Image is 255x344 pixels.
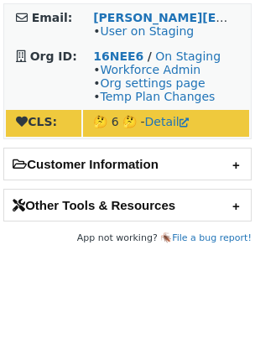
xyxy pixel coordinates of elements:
[172,232,252,243] a: File a bug report!
[30,50,77,63] strong: Org ID:
[16,115,57,128] strong: CLS:
[145,115,189,128] a: Detail
[93,24,194,38] span: •
[93,63,215,103] span: • • •
[3,230,252,247] footer: App not working? 🪳
[93,50,143,63] a: 16NEE6
[100,90,215,103] a: Temp Plan Changes
[4,149,251,180] h2: Customer Information
[100,24,194,38] a: User on Staging
[100,76,205,90] a: Org settings page
[148,50,152,63] strong: /
[155,50,221,63] a: On Staging
[32,11,73,24] strong: Email:
[83,110,249,137] td: 🤔 6 🤔 -
[4,190,251,221] h2: Other Tools & Resources
[100,63,200,76] a: Workforce Admin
